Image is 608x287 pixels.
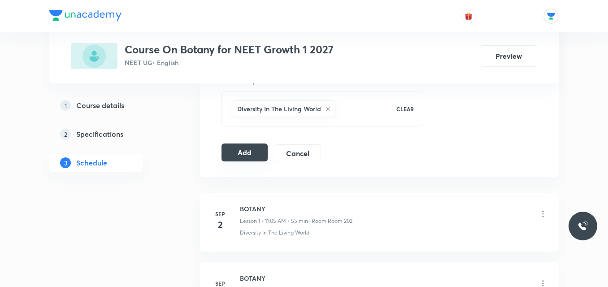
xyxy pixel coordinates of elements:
[49,96,171,114] a: 1Course details
[396,105,414,113] p: CLEAR
[461,9,476,23] button: avatar
[308,217,352,225] p: • Room Room 202
[240,217,308,225] p: Lesson 1 • 11:05 AM • 55 min
[543,9,559,24] img: Rajan Naman
[211,218,229,231] h4: 2
[125,43,334,56] h3: Course On Botany for NEET Growth 1 2027
[76,157,107,168] h5: Schedule
[211,210,229,218] h6: Sep
[237,104,321,113] h6: Diversity In The Living World
[240,229,309,237] p: Diversity In The Living World
[49,125,171,143] a: 2Specifications
[76,129,123,139] h5: Specifications
[275,144,321,162] button: Cancel
[49,10,122,21] img: Company Logo
[125,58,334,67] p: NEET UG • English
[240,274,353,283] h6: BOTANY
[76,100,124,111] h5: Course details
[60,129,71,139] p: 2
[465,12,473,20] img: avatar
[60,157,71,168] p: 3
[480,45,537,67] button: Preview
[240,204,352,213] h6: BOTANY
[60,100,71,111] p: 1
[49,10,122,23] a: Company Logo
[71,43,117,69] img: 7613EFBC-9845-46D2-9D55-2F7F6E26AD69_plus.png
[578,221,588,231] img: ttu
[221,143,268,161] button: Add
